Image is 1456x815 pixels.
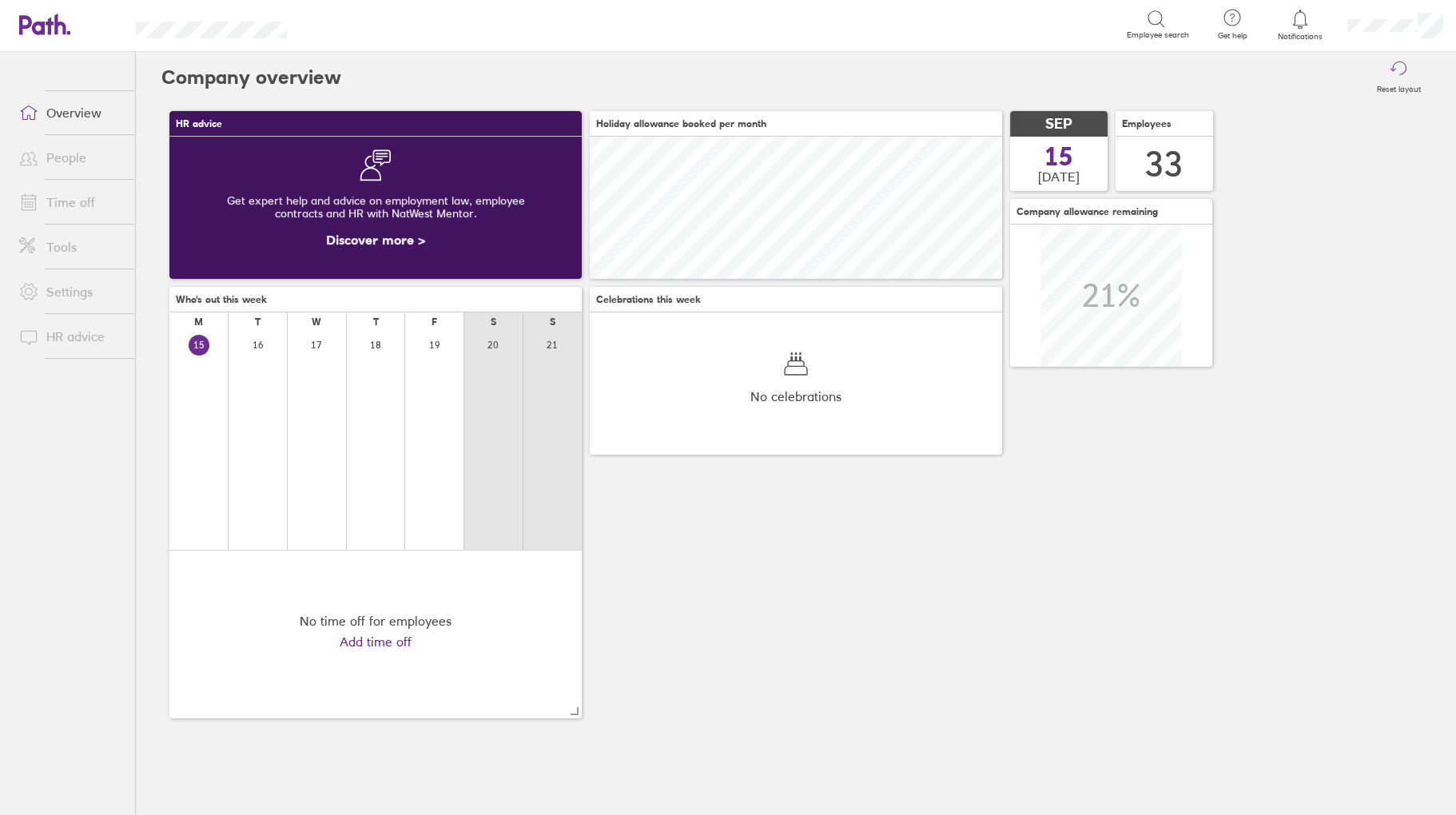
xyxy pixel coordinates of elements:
span: HR advice [176,118,222,129]
span: SEP [1045,116,1072,133]
a: Time off [6,186,135,218]
span: No celebrations [750,389,841,404]
span: Get help [1207,31,1259,41]
a: People [6,141,135,173]
a: Notifications [1275,8,1327,42]
span: Employees [1122,118,1172,129]
div: W [312,316,321,328]
a: HR advice [6,320,135,352]
span: 15 [1044,144,1073,169]
div: F [432,316,437,328]
div: S [491,316,496,328]
div: M [194,316,203,328]
h2: Company overview [161,52,341,103]
div: No time off for employees [300,614,452,628]
div: T [373,316,379,328]
a: Settings [6,276,135,308]
div: T [255,316,261,328]
span: Employee search [1127,30,1189,40]
label: Reset layout [1367,80,1430,94]
a: Overview [6,97,135,129]
span: Notifications [1275,32,1327,42]
div: S [550,316,555,328]
div: Search [330,17,371,31]
span: Who's out this week [176,294,267,305]
span: Celebrations this week [596,294,701,305]
a: Tools [6,231,135,263]
span: Company allowance remaining [1016,206,1158,217]
span: Holiday allowance booked per month [596,118,766,129]
div: 33 [1145,144,1183,185]
div: Get expert help and advice on employment law, employee contracts and HR with NatWest Mentor. [182,181,569,233]
a: Add time off [340,634,412,649]
span: [DATE] [1038,169,1080,184]
a: Discover more > [326,232,425,248]
button: Reset layout [1367,52,1430,103]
